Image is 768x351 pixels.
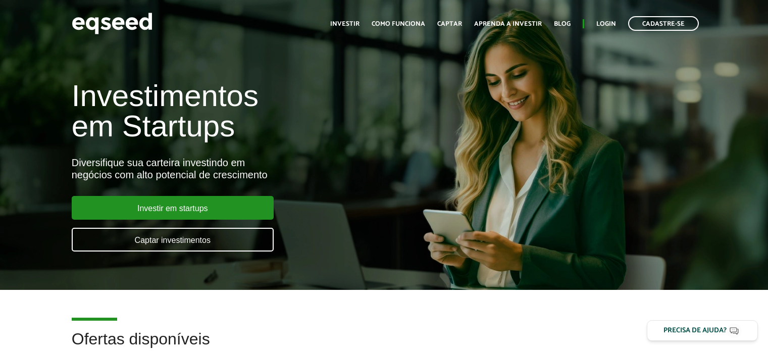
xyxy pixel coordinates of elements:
[596,21,616,27] a: Login
[437,21,462,27] a: Captar
[72,81,441,141] h1: Investimentos em Startups
[72,10,152,37] img: EqSeed
[330,21,360,27] a: Investir
[474,21,542,27] a: Aprenda a investir
[554,21,571,27] a: Blog
[372,21,425,27] a: Como funciona
[628,16,699,31] a: Cadastre-se
[72,228,274,252] a: Captar investimentos
[72,196,274,220] a: Investir em startups
[72,157,441,181] div: Diversifique sua carteira investindo em negócios com alto potencial de crescimento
